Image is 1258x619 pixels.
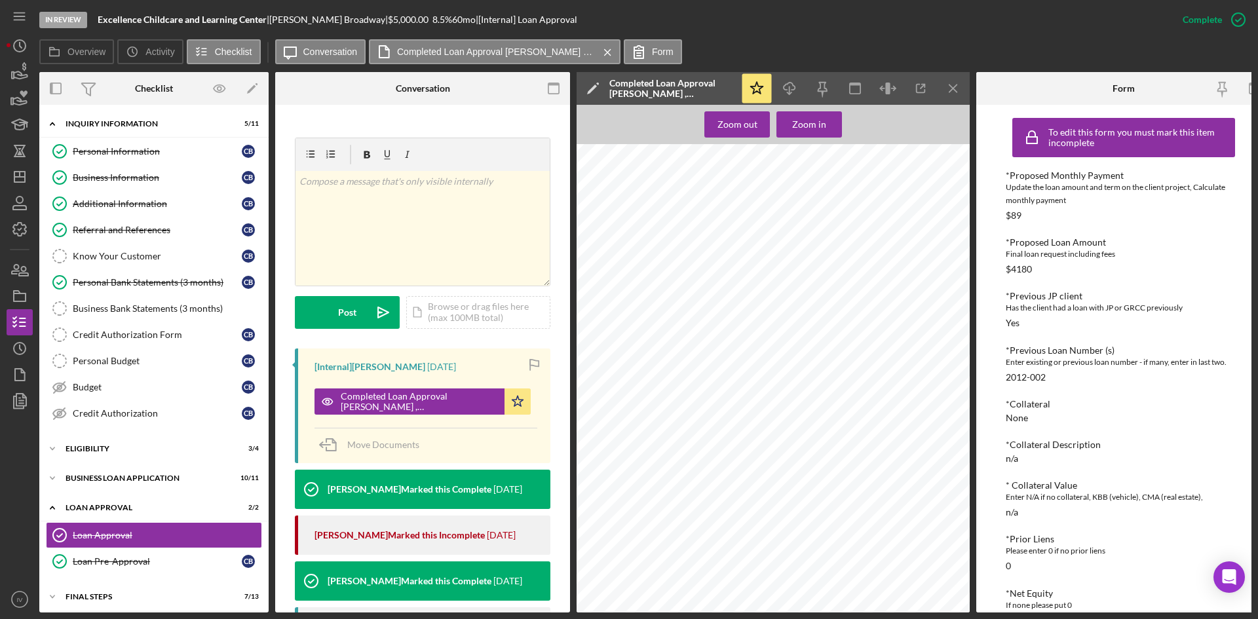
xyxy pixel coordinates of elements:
span: approved w/ Collateral and Matrix Exception [612,552,746,559]
div: Post [338,296,356,329]
div: 0 [1006,561,1011,571]
span: -15 [612,418,622,425]
time: 2025-08-27 14:30 [493,484,522,495]
span: Credit Score M2 [612,140,664,147]
span: Co-Signer [612,339,645,347]
div: [PERSON_NAME] Marked this Incomplete [314,530,485,540]
div: $4180 [1006,264,1032,274]
div: 60 mo [452,14,476,25]
div: Enter existing or previous loan number - if many, enter in last two. [1006,356,1242,369]
div: Referral and References [73,225,242,235]
span: I have confirmed the matrix score is correct [612,434,755,441]
a: Know Your CustomerCB [46,243,262,269]
span: Bank Statements [612,291,668,299]
div: Has the client had a loan with JP or GRCC previously [1006,301,1242,314]
div: *Collateral [1006,399,1242,409]
time: 2025-08-27 14:30 [493,576,522,586]
div: n/a [1006,453,1018,464]
div: Yes [1006,318,1020,328]
div: Personal Budget [73,356,242,366]
div: Loan Approval [66,504,226,512]
div: Know Your Customer [73,251,242,261]
button: Completed Loan Approval [PERSON_NAME] , [PERSON_NAME].pdf [369,39,620,64]
div: C B [242,381,255,394]
button: Post [295,296,400,329]
button: Completed Loan Approval [PERSON_NAME] , [PERSON_NAME].pdf [314,388,531,415]
div: [Internal] [PERSON_NAME] [314,362,425,372]
label: Overview [67,47,105,57]
label: Activity [145,47,174,57]
div: Final loan request including fees [1006,248,1242,261]
div: Update the loan amount and term on the client project, Calculate monthly payment [1006,181,1242,207]
span: Credit Report [612,268,656,275]
div: Credit Authorization [73,408,242,419]
div: None [1006,413,1028,423]
div: C B [242,223,255,236]
time: 2025-08-27 14:45 [427,362,456,372]
div: n/a [1006,507,1018,517]
a: Referral and ReferencesCB [46,217,262,243]
div: | [Internal] Loan Approval [476,14,577,25]
div: Loan Approval [73,530,261,540]
span: Employment Bonus [612,363,677,370]
div: Personal Information [73,146,242,157]
span: Underwriting. [612,481,653,489]
span: 0 [612,147,616,155]
div: 5 / 11 [235,120,259,128]
div: 10 / 11 [235,474,259,482]
div: C B [242,250,255,263]
a: Credit AuthorizationCB [46,400,262,426]
button: Activity [117,39,183,64]
time: 2025-08-27 14:30 [487,530,516,540]
label: Form [652,47,674,57]
div: [PERSON_NAME] Broadway | [269,14,388,25]
div: Checklist [135,83,173,94]
span: are submitting an Auto Loan that passes the Matrix and meets the criteria, you will see an option... [612,465,929,472]
text: IV [16,596,23,603]
div: 3 / 4 [235,445,259,453]
button: Form [624,39,682,64]
div: 8.5 % [432,14,452,25]
button: Zoom out [704,111,770,138]
div: C B [242,555,255,568]
button: Checklist [187,39,261,64]
div: 2012-002 [1006,372,1046,383]
span: Matrix Score [612,410,653,417]
span: 0 [612,394,616,402]
span: 5 [612,371,616,378]
div: In Review [39,12,87,28]
a: Personal Bank Statements (3 months)CB [46,269,262,295]
span: Conditions of Signature [612,544,690,552]
div: BUSINESS LOAN APPLICATION [66,474,226,482]
div: Open Intercom Messenger [1213,561,1245,593]
div: Zoom in [792,111,826,138]
a: Business InformationCB [46,164,262,191]
div: *Proposed Monthly Payment [1006,170,1242,181]
div: $89 [1006,210,1021,221]
div: *Collateral Description [1006,440,1242,450]
div: * Collateral Value [1006,480,1242,491]
div: Additional Information [73,198,242,209]
span: Discussed at Underwriting [612,521,698,528]
span: If your loan is passing the Matrix and you have not requested an exemption based on collateral, o... [612,457,929,464]
div: *Previous JP client [1006,291,1242,301]
div: If none please put 0 [1006,599,1242,612]
a: BudgetCB [46,374,262,400]
div: Conversation [396,83,450,94]
span: Collection Debt [612,316,662,323]
div: [PERSON_NAME] Marked this Complete [328,576,491,586]
b: Excellence Childcare and Learning Center [98,14,267,25]
a: Loan Pre-ApprovalCB [46,548,262,574]
div: | [98,14,269,25]
div: 2 / 2 [235,504,259,512]
div: Please enter 0 if no prior liens [1006,544,1242,557]
div: Budget [73,382,242,392]
span: Notes on File [612,497,655,504]
a: Additional InformationCB [46,191,262,217]
div: *Previous Loan Number (s) [1006,345,1242,356]
span: 10 [612,300,620,307]
a: Business Bank Statements (3 months) [46,295,262,322]
div: Form [1113,83,1135,94]
div: Final Steps [66,593,226,601]
a: Personal BudgetCB [46,348,262,374]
